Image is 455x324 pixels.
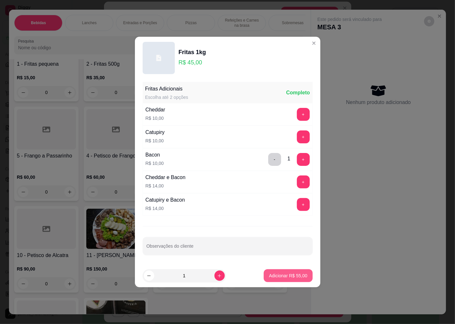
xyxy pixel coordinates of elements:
[145,85,188,93] div: Fritas Adicionais
[146,129,165,136] div: Catupiry
[146,174,186,181] div: Cheddar e Bacon
[146,138,165,144] p: R$ 10,00
[146,196,185,204] div: Catupiry e Bacon
[268,153,281,166] button: delete
[146,183,186,189] p: R$ 14,00
[146,160,164,167] p: R$ 10,00
[144,271,154,281] button: decrease-product-quantity
[297,198,310,211] button: add
[179,48,206,57] div: Fritas 1kg
[297,176,310,188] button: add
[146,205,185,212] p: R$ 14,00
[297,108,310,121] button: add
[146,151,164,159] div: Bacon
[145,94,188,100] div: Escolha até 2 opções
[146,115,165,121] p: R$ 10,00
[179,58,206,67] p: R$ 45,00
[288,155,290,163] div: 1
[264,269,312,282] button: Adicionar R$ 55,00
[146,106,165,114] div: Cheddar
[269,272,307,279] p: Adicionar R$ 55,00
[297,130,310,143] button: add
[286,89,310,97] div: Completo
[309,38,319,48] button: Close
[147,245,309,252] input: Observações do cliente
[214,271,225,281] button: increase-product-quantity
[297,153,310,166] button: add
